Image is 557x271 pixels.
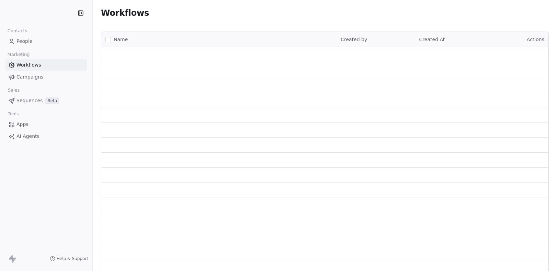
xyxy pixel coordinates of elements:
[5,71,87,83] a: Campaigns
[16,38,33,45] span: People
[527,37,544,42] span: Actions
[5,131,87,142] a: AI Agents
[45,97,59,104] span: Beta
[16,97,43,104] span: Sequences
[4,26,30,36] span: Contacts
[50,256,88,261] a: Help & Support
[5,85,23,95] span: Sales
[16,133,39,140] span: AI Agents
[5,95,87,106] a: SequencesBeta
[419,37,445,42] span: Created At
[4,49,33,60] span: Marketing
[57,256,88,261] span: Help & Support
[5,36,87,47] a: People
[114,36,128,43] span: Name
[5,109,22,119] span: Tools
[341,37,367,42] span: Created by
[16,73,43,81] span: Campaigns
[16,61,41,69] span: Workflows
[5,119,87,130] a: Apps
[101,8,149,18] span: Workflows
[5,59,87,71] a: Workflows
[16,121,29,128] span: Apps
